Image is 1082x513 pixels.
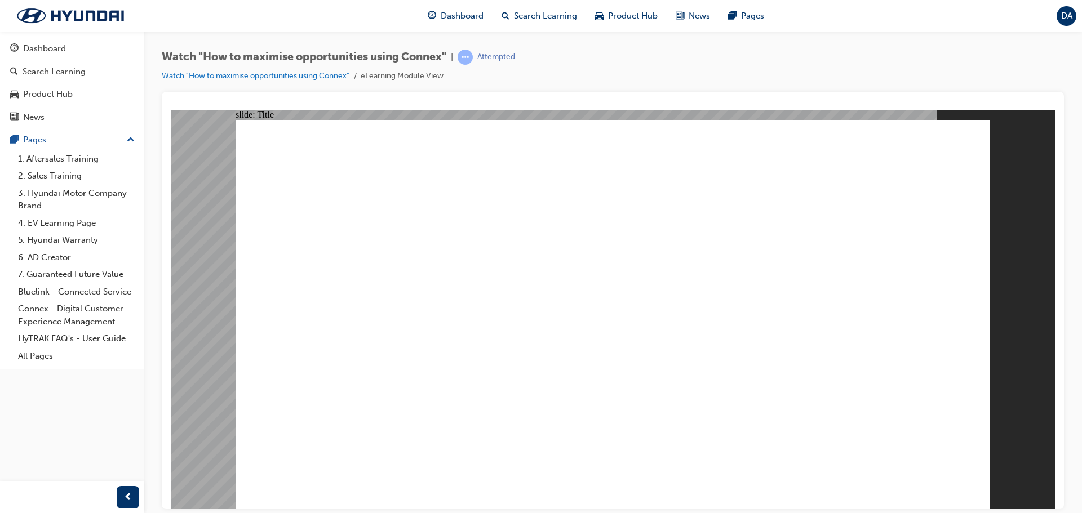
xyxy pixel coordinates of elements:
span: learningRecordVerb_ATTEMPT-icon [458,50,473,65]
span: Pages [741,10,764,23]
span: news-icon [10,113,19,123]
a: 2. Sales Training [14,167,139,185]
span: pages-icon [728,9,737,23]
a: 4. EV Learning Page [14,215,139,232]
a: Dashboard [5,38,139,59]
a: pages-iconPages [719,5,773,28]
span: search-icon [10,67,18,77]
div: Search Learning [23,65,86,78]
span: prev-icon [124,490,132,505]
a: Watch "How to maximise opportunities using Connex" [162,71,349,81]
span: Dashboard [441,10,484,23]
span: Watch "How to maximise opportunities using Connex" [162,51,446,64]
span: | [451,51,453,64]
span: guage-icon [10,44,19,54]
span: Product Hub [608,10,658,23]
button: Pages [5,130,139,150]
span: pages-icon [10,135,19,145]
button: DA [1057,6,1076,26]
span: up-icon [127,133,135,148]
div: Attempted [477,52,515,63]
div: News [23,111,45,124]
span: car-icon [10,90,19,100]
li: eLearning Module View [361,70,444,83]
a: 1. Aftersales Training [14,150,139,168]
a: HyTRAK FAQ's - User Guide [14,330,139,347]
a: 3. Hyundai Motor Company Brand [14,185,139,215]
span: News [689,10,710,23]
a: All Pages [14,347,139,365]
a: News [5,107,139,128]
div: Product Hub [23,88,73,101]
a: Connex - Digital Customer Experience Management [14,300,139,330]
a: 7. Guaranteed Future Value [14,266,139,283]
a: 6. AD Creator [14,249,139,266]
a: Product Hub [5,84,139,105]
span: DA [1061,10,1072,23]
span: search-icon [502,9,509,23]
span: news-icon [676,9,684,23]
a: guage-iconDashboard [419,5,493,28]
a: search-iconSearch Learning [493,5,586,28]
a: 5. Hyundai Warranty [14,231,139,249]
a: car-iconProduct Hub [586,5,667,28]
span: guage-icon [428,9,436,23]
button: DashboardSearch LearningProduct HubNews [5,36,139,130]
a: news-iconNews [667,5,719,28]
div: Dashboard [23,42,66,55]
a: Bluelink - Connected Service [14,283,139,301]
img: Trak [6,4,135,28]
span: Search Learning [514,10,577,23]
a: Search Learning [5,61,139,82]
span: car-icon [595,9,604,23]
div: Pages [23,133,46,146]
